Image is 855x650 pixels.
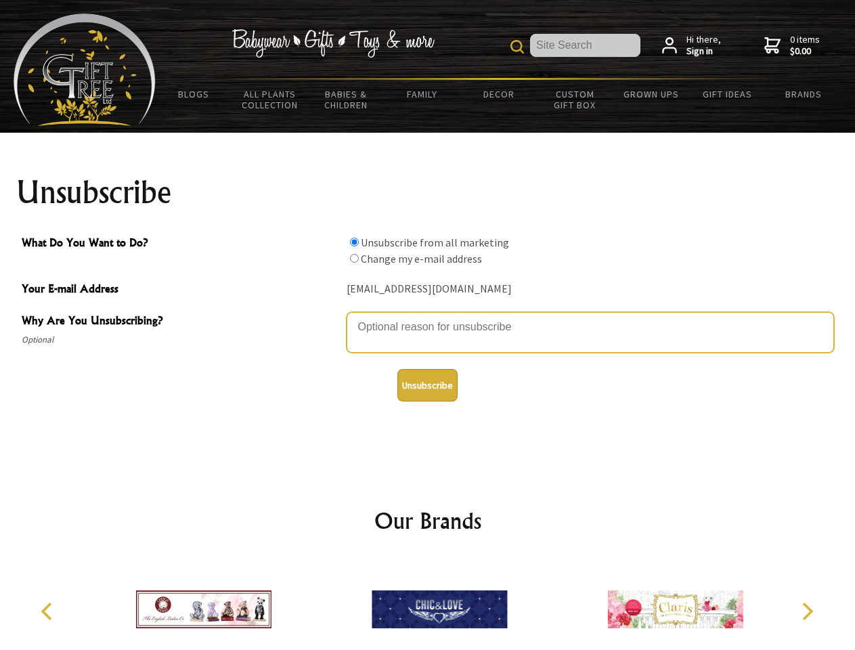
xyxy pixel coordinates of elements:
span: What Do You Want to Do? [22,234,340,254]
h1: Unsubscribe [16,176,839,209]
input: What Do You Want to Do? [350,254,359,263]
button: Unsubscribe [397,369,458,402]
a: All Plants Collection [232,80,309,119]
button: Previous [34,597,64,626]
a: Babies & Children [308,80,385,119]
a: 0 items$0.00 [764,34,820,58]
a: Family [385,80,461,108]
span: Your E-mail Address [22,280,340,300]
a: Gift Ideas [689,80,766,108]
input: What Do You Want to Do? [350,238,359,246]
img: product search [510,40,524,53]
img: Babyware - Gifts - Toys and more... [14,14,156,126]
span: Hi there, [686,34,721,58]
span: Why Are You Unsubscribing? [22,312,340,332]
span: Optional [22,332,340,348]
div: [EMAIL_ADDRESS][DOMAIN_NAME] [347,279,834,300]
a: Custom Gift Box [537,80,613,119]
a: Hi there,Sign in [662,34,721,58]
button: Next [792,597,822,626]
a: Brands [766,80,842,108]
strong: $0.00 [790,45,820,58]
img: Babywear - Gifts - Toys & more [232,29,435,58]
input: Site Search [530,34,640,57]
h2: Our Brands [27,504,829,537]
a: Grown Ups [613,80,689,108]
a: BLOGS [156,80,232,108]
a: Decor [460,80,537,108]
strong: Sign in [686,45,721,58]
label: Unsubscribe from all marketing [361,236,509,249]
label: Change my e-mail address [361,252,482,265]
span: 0 items [790,33,820,58]
textarea: Why Are You Unsubscribing? [347,312,834,353]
